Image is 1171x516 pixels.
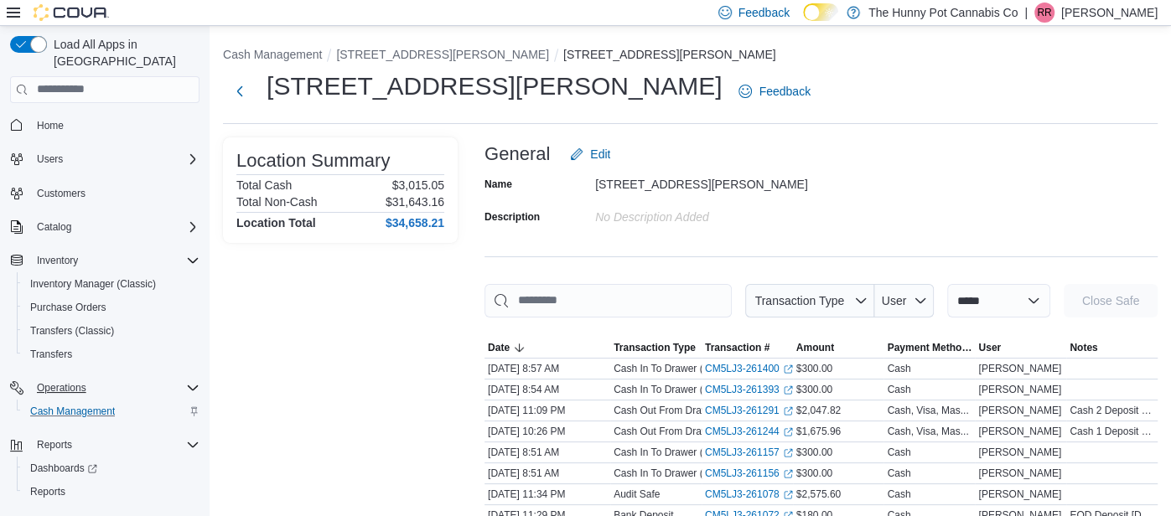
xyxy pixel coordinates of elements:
[887,383,910,396] div: Cash
[1034,3,1054,23] div: Rebecca Reid
[796,341,834,354] span: Amount
[887,467,910,480] div: Cash
[793,338,884,358] button: Amount
[30,378,93,398] button: Operations
[975,338,1066,358] button: User
[705,341,769,354] span: Transaction #
[236,178,292,192] h6: Total Cash
[978,488,1061,501] span: [PERSON_NAME]
[37,254,78,267] span: Inventory
[614,362,738,375] p: Cash In To Drawer (Cash 2)
[17,272,206,296] button: Inventory Manager (Classic)
[783,448,793,458] svg: External link
[754,294,844,307] span: Transaction Type
[30,301,106,314] span: Purchase Orders
[887,488,910,501] div: Cash
[30,217,199,237] span: Catalog
[30,378,199,398] span: Operations
[23,297,199,317] span: Purchase Orders
[30,348,72,361] span: Transfers
[705,404,793,417] a: CM5LJ3-261291External link
[1064,284,1158,317] button: Close Safe
[614,467,738,480] p: Cash In To Drawer (Cash 2)
[30,435,79,455] button: Reports
[23,401,199,421] span: Cash Management
[590,146,610,163] span: Edit
[37,438,72,451] span: Reports
[30,250,85,271] button: Inventory
[887,404,968,417] div: Cash, Visa, Mas...
[30,405,115,418] span: Cash Management
[484,338,610,358] button: Date
[17,457,206,480] a: Dashboards
[484,421,610,441] div: [DATE] 10:26 PM
[702,338,793,358] button: Transaction #
[484,178,512,191] label: Name
[30,149,70,169] button: Users
[236,195,318,209] h6: Total Non-Cash
[783,364,793,374] svg: External link
[563,48,776,61] button: [STREET_ADDRESS][PERSON_NAME]
[738,4,790,21] span: Feedback
[484,463,610,483] div: [DATE] 8:51 AM
[595,204,820,224] div: No Description added
[3,113,206,137] button: Home
[978,362,1061,375] span: [PERSON_NAME]
[1070,404,1154,417] span: Cash 2 Deposit 502.65 [PERSON_NAME], [PERSON_NAME],[PERSON_NAME][GEOGRAPHIC_DATA]
[23,458,104,478] a: Dashboards
[614,488,660,501] p: Audit Safe
[236,216,316,230] h4: Location Total
[614,446,738,459] p: Cash In To Drawer (Cash 1)
[1070,341,1097,354] span: Notes
[37,119,64,132] span: Home
[34,4,109,21] img: Cova
[488,341,510,354] span: Date
[223,75,256,108] button: Next
[30,183,92,204] a: Customers
[484,144,550,164] h3: General
[17,296,206,319] button: Purchase Orders
[30,462,97,475] span: Dashboards
[1061,3,1158,23] p: [PERSON_NAME]
[23,321,199,341] span: Transfers (Classic)
[796,425,841,438] span: $1,675.96
[1024,3,1028,23] p: |
[705,362,793,375] a: CM5LJ3-261400External link
[783,385,793,395] svg: External link
[978,341,1001,354] span: User
[978,446,1061,459] span: [PERSON_NAME]
[614,383,738,396] p: Cash In To Drawer (Cash 1)
[796,467,832,480] span: $300.00
[484,484,610,504] div: [DATE] 11:34 PM
[887,425,968,438] div: Cash, Visa, Mas...
[30,116,70,136] a: Home
[783,406,793,416] svg: External link
[484,442,610,462] div: [DATE] 8:51 AM
[783,469,793,479] svg: External link
[705,446,793,459] a: CM5LJ3-261157External link
[23,274,199,294] span: Inventory Manager (Classic)
[484,400,610,421] div: [DATE] 11:09 PM
[614,425,759,438] p: Cash Out From Drawer (Cash 1)
[3,215,206,239] button: Catalog
[705,383,793,396] a: CM5LJ3-261393External link
[23,274,163,294] a: Inventory Manager (Classic)
[30,149,199,169] span: Users
[705,425,793,438] a: CM5LJ3-261244External link
[30,115,199,136] span: Home
[37,381,86,395] span: Operations
[796,446,832,459] span: $300.00
[37,152,63,166] span: Users
[3,147,206,171] button: Users
[37,220,71,234] span: Catalog
[17,343,206,366] button: Transfers
[484,210,540,224] label: Description
[23,344,79,364] a: Transfers
[47,36,199,70] span: Load All Apps in [GEOGRAPHIC_DATA]
[595,171,820,191] div: [STREET_ADDRESS][PERSON_NAME]
[30,250,199,271] span: Inventory
[1082,292,1139,309] span: Close Safe
[563,137,617,171] button: Edit
[23,321,121,341] a: Transfers (Classic)
[30,183,199,204] span: Customers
